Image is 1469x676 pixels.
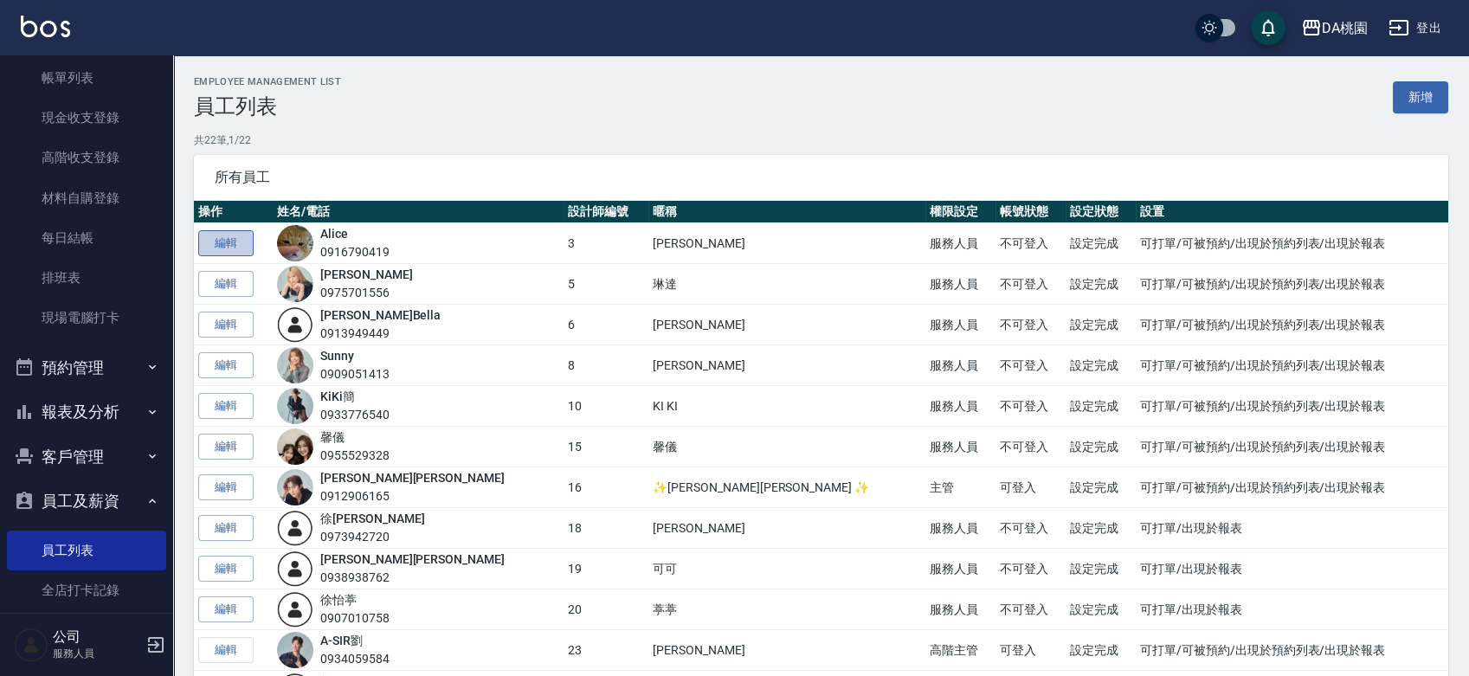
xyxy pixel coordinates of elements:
a: [PERSON_NAME]Bella [320,308,441,322]
a: 員工列表 [7,531,166,570]
img: user-login-man-human-body-mobile-person-512.png [277,306,313,343]
td: 可打單/出現於報表 [1136,549,1448,589]
a: 編輯 [198,434,254,460]
td: 19 [564,549,648,589]
td: 可打單/可被預約/出現於預約列表/出現於報表 [1136,427,1448,467]
a: 編輯 [198,393,254,420]
td: 23 [564,630,648,671]
div: 0912906165 [320,487,505,505]
td: 可可 [648,549,925,589]
a: [PERSON_NAME][PERSON_NAME] [320,552,505,566]
td: 高階主管 [925,630,995,671]
td: 可打單/出現於報表 [1136,508,1448,549]
td: 服務人員 [925,549,995,589]
a: 材料自購登錄 [7,178,166,218]
td: 15 [564,427,648,467]
img: avatar.jpeg [277,469,313,505]
td: 主管 [925,467,995,508]
a: Alice [320,227,348,241]
td: 設定完成 [1066,305,1136,345]
td: 設定完成 [1066,345,1136,386]
td: 可登入 [995,630,1066,671]
button: save [1251,10,1285,45]
img: avatar.jpeg [277,266,313,302]
a: 編輯 [198,474,254,501]
a: 排班表 [7,258,166,298]
button: 預約管理 [7,345,166,390]
h5: 公司 [53,628,141,646]
a: 編輯 [198,271,254,298]
a: Sunny [320,349,354,363]
td: 20 [564,589,648,630]
th: 設定狀態 [1066,201,1136,223]
td: 琳達 [648,264,925,305]
div: 0934059584 [320,650,390,668]
td: 可打單/可被預約/出現於預約列表/出現於報表 [1136,386,1448,427]
a: 高階收支登錄 [7,138,166,177]
span: 所有員工 [215,169,1427,186]
a: 新增 [1393,81,1448,113]
td: [PERSON_NAME] [648,305,925,345]
td: 設定完成 [1066,386,1136,427]
img: avatar.jpeg [277,388,313,424]
button: DA桃園 [1294,10,1375,46]
h2: Employee Management List [194,76,341,87]
td: 不可登入 [995,589,1066,630]
td: 馨儀 [648,427,925,467]
td: 可打單/出現於報表 [1136,589,1448,630]
button: 客戶管理 [7,435,166,480]
p: 共 22 筆, 1 / 22 [194,132,1448,148]
td: 18 [564,508,648,549]
td: 不可登入 [995,223,1066,264]
a: KiKi簡 [320,390,355,403]
img: user-login-man-human-body-mobile-person-512.png [277,550,313,587]
a: 馨儀 [320,430,345,444]
td: 服務人員 [925,427,995,467]
div: 0973942720 [320,528,424,546]
td: 設定完成 [1066,467,1136,508]
a: 全店打卡記錄 [7,570,166,610]
td: 可登入 [995,467,1066,508]
td: 可打單/可被預約/出現於預約列表/出現於報表 [1136,305,1448,345]
td: 設定完成 [1066,508,1136,549]
td: 可打單/可被預約/出現於預約列表/出現於報表 [1136,223,1448,264]
td: 可打單/可被預約/出現於預約列表/出現於報表 [1136,264,1448,305]
td: 服務人員 [925,223,995,264]
a: A-SIR劉 [320,634,363,647]
td: 可打單/可被預約/出現於預約列表/出現於報表 [1136,467,1448,508]
td: 設定完成 [1066,549,1136,589]
div: 0938938762 [320,569,505,587]
td: 設定完成 [1066,427,1136,467]
button: 報表及分析 [7,390,166,435]
a: 徐怡葶 [320,593,357,607]
td: 不可登入 [995,386,1066,427]
div: 0933776540 [320,406,390,424]
td: [PERSON_NAME] [648,630,925,671]
div: 0907010758 [320,609,390,628]
td: 服務人員 [925,386,995,427]
img: avatar.jpeg [277,428,313,465]
th: 姓名/電話 [273,201,564,223]
div: 0913949449 [320,325,441,343]
td: 不可登入 [995,427,1066,467]
a: 帳單列表 [7,58,166,98]
img: avatar.jpeg [277,225,313,261]
button: 員工及薪資 [7,479,166,524]
td: 16 [564,467,648,508]
h3: 員工列表 [194,94,341,119]
img: avatar.jpeg [277,347,313,383]
a: 編輯 [198,515,254,542]
td: 5 [564,264,648,305]
td: 設定完成 [1066,630,1136,671]
td: 不可登入 [995,305,1066,345]
td: 10 [564,386,648,427]
td: ✨[PERSON_NAME][PERSON_NAME] ✨ [648,467,925,508]
td: 可打單/可被預約/出現於預約列表/出現於報表 [1136,345,1448,386]
td: 不可登入 [995,549,1066,589]
td: 不可登入 [995,508,1066,549]
td: 不可登入 [995,264,1066,305]
a: 現場電腦打卡 [7,298,166,338]
div: 0975701556 [320,284,412,302]
td: 服務人員 [925,508,995,549]
div: 0909051413 [320,365,390,383]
